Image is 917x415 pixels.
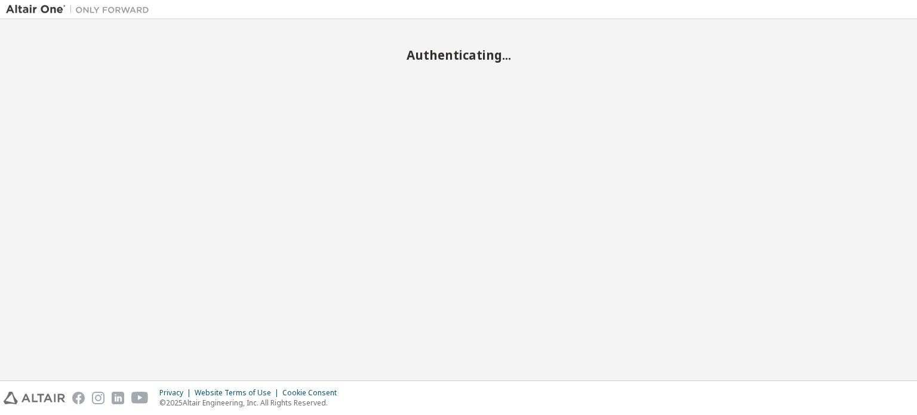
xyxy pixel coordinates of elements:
[92,392,104,404] img: instagram.svg
[195,388,282,398] div: Website Terms of Use
[159,388,195,398] div: Privacy
[131,392,149,404] img: youtube.svg
[112,392,124,404] img: linkedin.svg
[282,388,344,398] div: Cookie Consent
[6,4,155,16] img: Altair One
[4,392,65,404] img: altair_logo.svg
[159,398,344,408] p: © 2025 Altair Engineering, Inc. All Rights Reserved.
[6,47,911,63] h2: Authenticating...
[72,392,85,404] img: facebook.svg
